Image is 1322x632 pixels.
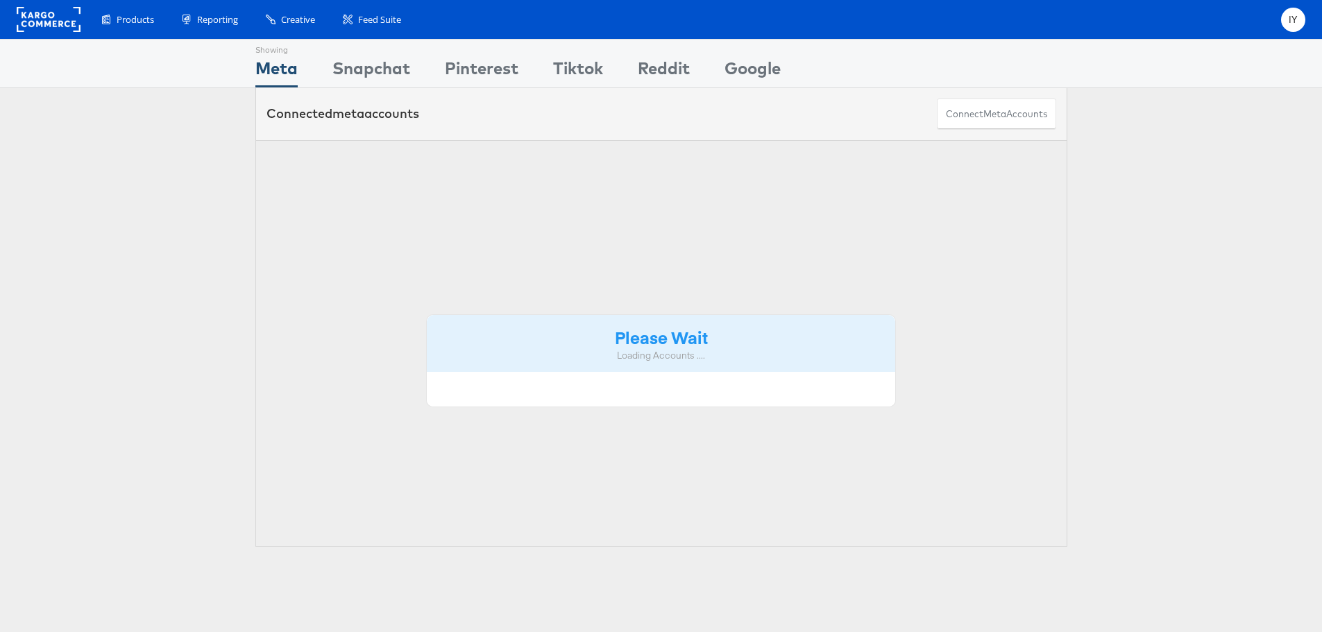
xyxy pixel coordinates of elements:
span: Products [117,13,154,26]
span: IY [1289,15,1298,24]
div: Google [724,56,781,87]
span: Feed Suite [358,13,401,26]
span: Creative [281,13,315,26]
div: Connected accounts [266,105,419,123]
div: Tiktok [553,56,603,87]
div: Meta [255,56,298,87]
div: Loading Accounts .... [437,349,885,362]
div: Pinterest [445,56,518,87]
div: Reddit [638,56,690,87]
strong: Please Wait [615,325,708,348]
span: Reporting [197,13,238,26]
span: meta [983,108,1006,121]
span: meta [332,105,364,121]
div: Showing [255,40,298,56]
button: ConnectmetaAccounts [937,99,1056,130]
div: Snapchat [332,56,410,87]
